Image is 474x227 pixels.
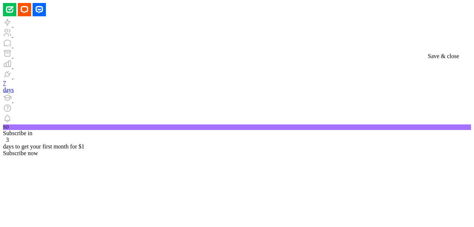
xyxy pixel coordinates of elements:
[3,150,471,157] div: Subscribe now
[3,87,471,93] div: days
[3,80,471,93] a: 7 days
[3,124,471,130] div: SD
[3,80,471,87] div: 7
[3,130,471,150] div: Subscribe in days to get your first month for $1
[6,137,468,143] div: 3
